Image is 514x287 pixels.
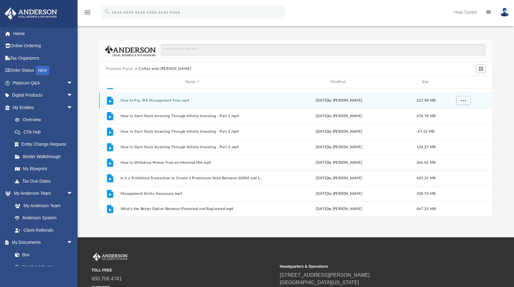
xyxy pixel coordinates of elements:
[267,129,411,134] div: [DATE] by [PERSON_NAME]
[3,7,59,20] img: Anderson Advisors Platinum Portal
[99,88,492,217] div: grid
[4,236,79,249] a: My Documentsarrow_drop_down
[500,8,509,17] img: User Pic
[121,145,265,149] button: How to Start Stock Investing Through Infinity Investing - Part 3.mp4
[418,130,435,133] span: 47.12 MB
[9,199,76,212] a: My Anderson Team
[67,236,79,249] span: arrow_drop_down
[417,192,436,195] span: 338.76 MB
[441,79,485,85] div: id
[476,65,485,73] button: Switch to Grid View
[4,52,82,64] a: Tax Organizers
[414,79,439,85] div: Size
[9,126,82,138] a: CTA Hub
[9,224,79,236] a: Client Referrals
[417,207,436,211] span: 467.25 MB
[267,79,411,85] div: Modified
[104,8,110,15] i: search
[84,9,91,16] i: menu
[4,77,82,89] a: Platinum Q&Aarrow_drop_down
[67,89,79,102] span: arrow_drop_down
[120,79,264,85] div: Name
[267,191,411,197] div: [DATE] by [PERSON_NAME]
[267,113,411,119] div: [DATE] by [PERSON_NAME]
[121,176,265,180] button: Is it a Prohibited Transaction to Create a Promissory Note Between SDIRA and LLC.mp4
[417,161,436,164] span: 366.01 MB
[4,187,79,200] a: My Anderson Teamarrow_drop_down
[417,176,436,180] span: 429.31 MB
[267,98,411,103] div: [DATE] by [PERSON_NAME]
[121,114,265,118] button: How to Start Stock Investing Through Infinity Investing - Part 1.mp4
[36,66,49,75] div: NEW
[456,96,471,105] button: More options
[92,276,122,281] a: 800.706.4741
[9,138,82,151] a: Entity Change Request
[280,272,370,278] a: [STREET_ADDRESS][PERSON_NAME]
[139,66,191,72] button: Coffee with [PERSON_NAME]
[280,280,359,285] a: [GEOGRAPHIC_DATA][US_STATE]
[106,66,133,72] button: Platinum Portal
[4,40,82,52] a: Online Ordering
[267,160,411,166] div: [DATE] by [PERSON_NAME]
[121,192,265,196] button: Management Entity Necessary.mp4
[280,264,464,269] small: Headquarters & Operations
[9,175,82,187] a: Tax Due Dates
[67,77,79,89] span: arrow_drop_down
[9,261,79,273] a: Meeting Minutes
[417,99,436,102] span: 227.48 MB
[84,12,91,16] a: menu
[121,130,265,134] button: How to Start Stock Investing Through Infinity Investing - Part 2.mp4
[67,187,79,200] span: arrow_drop_down
[9,114,82,126] a: Overview
[67,101,79,114] span: arrow_drop_down
[92,253,129,261] img: Anderson Advisors Platinum Portal
[92,267,275,273] small: TOLL FREE
[121,98,265,102] button: How to Pay IRA Management Fees.mp4
[9,150,82,163] a: Binder Walkthrough
[4,101,82,114] a: My Entitiesarrow_drop_down
[4,27,82,40] a: Home
[9,163,79,175] a: My Blueprint
[267,144,411,150] div: [DATE] by [PERSON_NAME]
[267,175,411,181] div: [DATE] by [PERSON_NAME]
[4,89,82,102] a: Digital Productsarrow_drop_down
[121,161,265,165] button: How to Withdraw Money from an Inherited IRA.mp4
[9,248,76,261] a: Box
[121,207,265,211] button: What's the Better Option Between Protected and Registered.mp4
[102,79,118,85] div: id
[417,114,436,118] span: 678.78 MB
[161,44,485,56] input: Search files and folders
[9,212,79,224] a: Anderson System
[267,206,411,212] div: [DATE] by [PERSON_NAME]
[4,64,82,77] a: Order StatusNEW
[417,145,436,149] span: 134.27 MB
